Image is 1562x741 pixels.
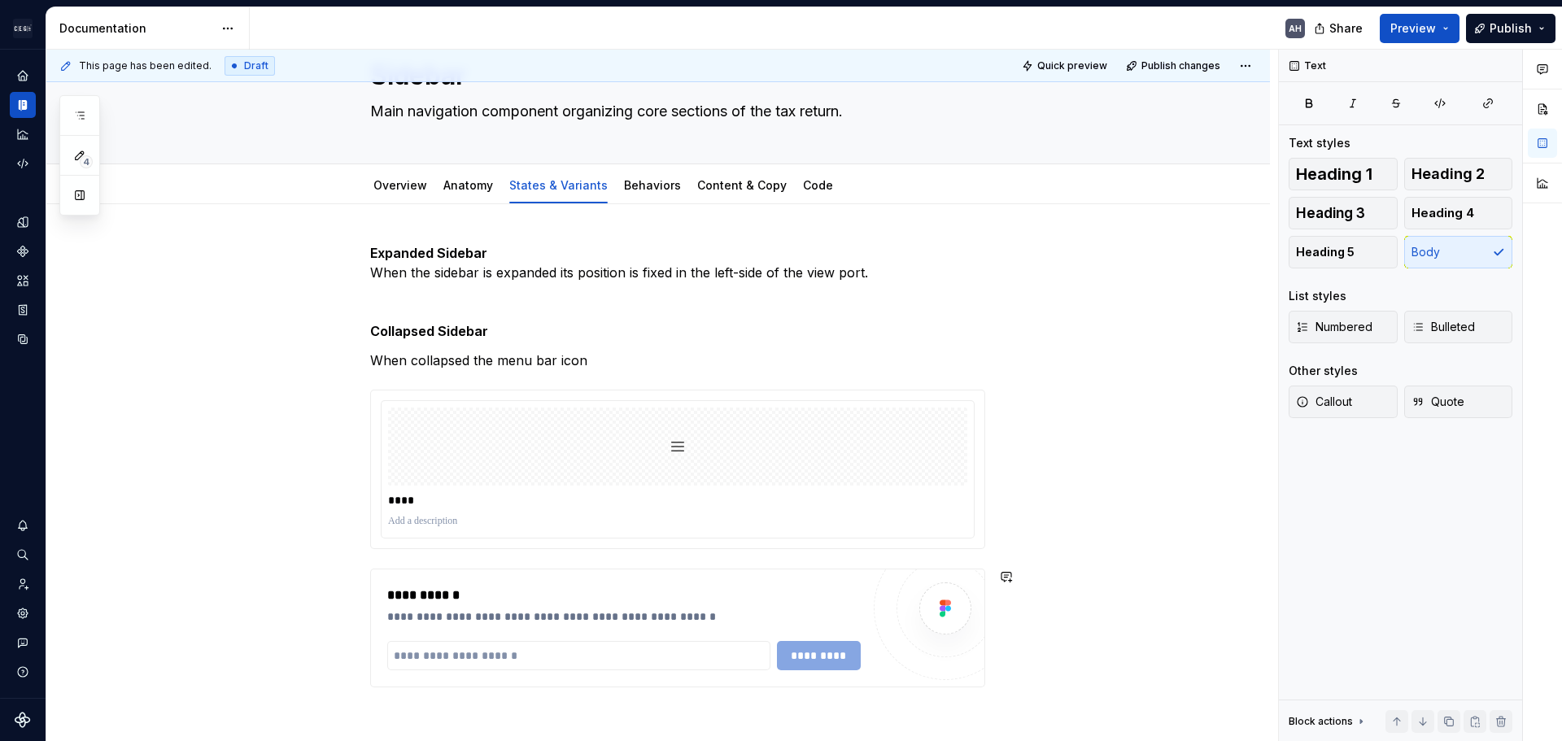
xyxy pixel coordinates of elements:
button: Heading 1 [1289,158,1398,190]
span: Quote [1411,394,1464,410]
button: Share [1306,14,1373,43]
span: Publish changes [1141,59,1220,72]
button: Heading 3 [1289,197,1398,229]
span: This page has been edited. [79,59,212,72]
span: Preview [1390,20,1436,37]
span: Draft [244,59,268,72]
span: Callout [1296,394,1352,410]
div: Block actions [1289,710,1368,733]
img: 572984b3-56a8-419d-98bc-7b186c70b928.png [13,19,33,38]
a: Code automation [10,150,36,177]
button: Contact support [10,630,36,656]
span: 4 [80,155,93,168]
a: Anatomy [443,178,493,192]
span: Share [1329,20,1363,37]
p: When collapsed the menu bar icon [370,351,985,370]
span: Bulleted [1411,319,1475,335]
a: Overview [373,178,427,192]
div: List styles [1289,288,1346,304]
span: Publish [1490,20,1532,37]
span: Heading 1 [1296,166,1372,182]
a: Components [10,238,36,264]
div: Other styles [1289,363,1358,379]
span: Heading 4 [1411,205,1474,221]
a: Documentation [10,92,36,118]
a: Behaviors [624,178,681,192]
button: Quick preview [1017,54,1115,77]
textarea: Main navigation component organizing core sections of the tax return. [367,98,982,124]
div: Anatomy [437,168,500,202]
a: Assets [10,268,36,294]
span: Numbered [1296,319,1372,335]
a: Data sources [10,326,36,352]
div: Documentation [59,20,213,37]
button: Quote [1404,386,1513,418]
div: Behaviors [617,168,687,202]
span: Quick preview [1037,59,1107,72]
div: States & Variants [503,168,614,202]
span: Heading 3 [1296,205,1365,221]
div: Block actions [1289,715,1353,728]
a: Design tokens [10,209,36,235]
a: Storybook stories [10,297,36,323]
a: States & Variants [509,178,608,192]
button: Notifications [10,512,36,538]
div: Text styles [1289,135,1350,151]
button: Preview [1380,14,1459,43]
a: Invite team [10,571,36,597]
strong: Collapsed Sidebar [370,323,488,339]
button: Heading 5 [1289,236,1398,268]
div: Overview [367,168,434,202]
button: Search ⌘K [10,542,36,568]
button: Callout [1289,386,1398,418]
button: Bulleted [1404,311,1513,343]
div: Code [796,168,840,202]
span: Heading 2 [1411,166,1485,182]
a: Code [803,178,833,192]
button: Publish changes [1121,54,1228,77]
button: Publish [1466,14,1555,43]
div: AH [1289,22,1302,35]
span: Heading 5 [1296,244,1355,260]
strong: Expanded Sidebar [370,245,487,261]
button: Heading 2 [1404,158,1513,190]
button: Numbered [1289,311,1398,343]
div: Content & Copy [691,168,793,202]
p: When the sidebar is expanded its position is fixed in the left-side of the view port. [370,243,985,282]
a: Home [10,63,36,89]
a: Analytics [10,121,36,147]
button: Heading 4 [1404,197,1513,229]
a: Settings [10,600,36,626]
a: Content & Copy [697,178,787,192]
svg: Supernova Logo [15,712,31,728]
